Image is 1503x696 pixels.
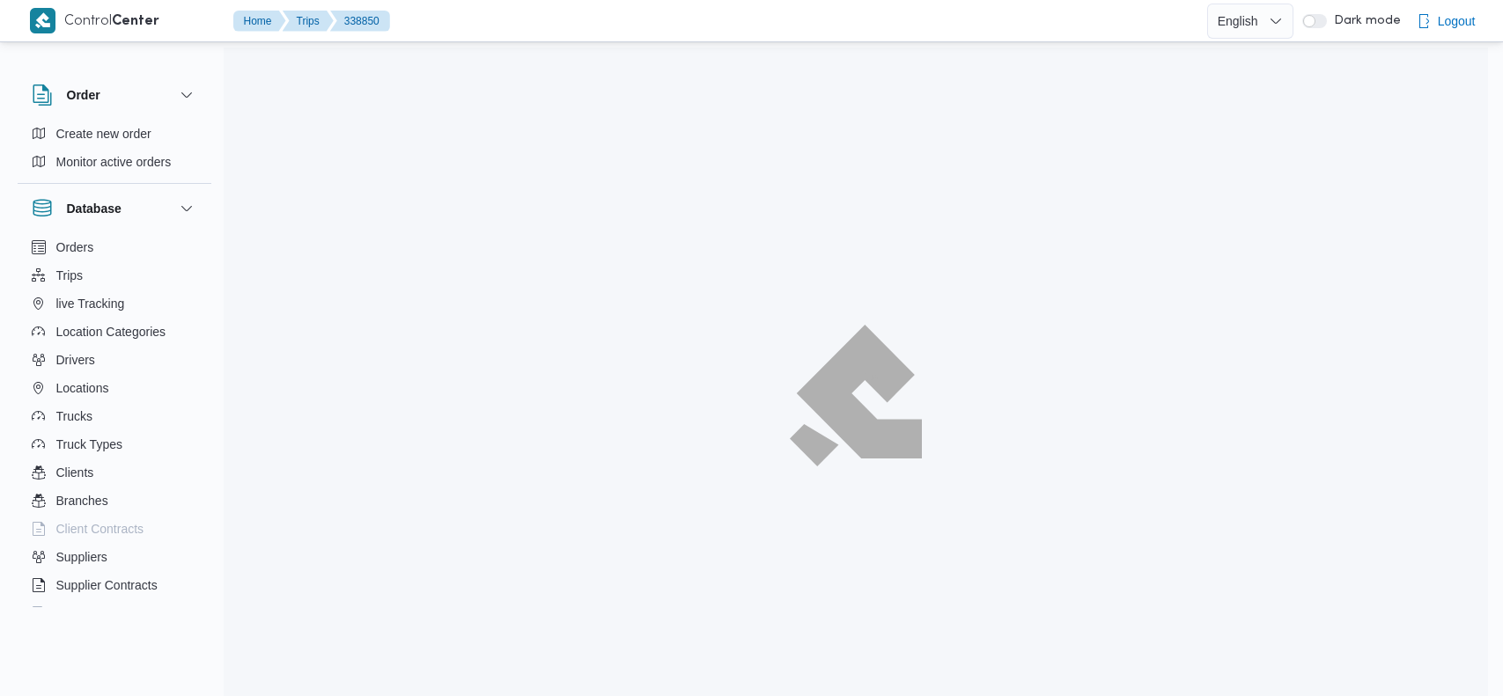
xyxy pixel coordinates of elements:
button: Create new order [25,120,204,148]
b: Center [112,15,159,28]
button: Database [32,198,197,219]
button: Logout [1410,4,1483,39]
h3: Database [67,198,122,219]
button: Trips [283,11,334,32]
img: X8yXhbKr1z7QwAAAABJRU5ErkJggg== [30,8,55,33]
span: Locations [56,377,109,399]
h3: Order [67,84,100,106]
button: Orders [25,233,204,261]
button: live Tracking [25,289,204,318]
button: Supplier Contracts [25,571,204,599]
img: ILLA Logo [794,330,917,460]
div: Database [18,233,211,614]
span: Truck Types [56,434,122,455]
button: Monitor active orders [25,148,204,176]
button: 338850 [330,11,390,32]
span: Trucks [56,406,92,427]
span: live Tracking [56,293,125,314]
button: Branches [25,487,204,515]
span: Create new order [56,123,151,144]
span: Clients [56,462,94,483]
div: Order [18,120,211,183]
button: Trucks [25,402,204,430]
span: Dark mode [1327,14,1401,28]
span: Orders [56,237,94,258]
button: Order [32,84,197,106]
button: Devices [25,599,204,627]
button: Drivers [25,346,204,374]
span: Monitor active orders [56,151,172,172]
button: Home [233,11,286,32]
span: Trips [56,265,84,286]
button: Client Contracts [25,515,204,543]
button: Suppliers [25,543,204,571]
button: Locations [25,374,204,402]
span: Branches [56,490,108,511]
span: Location Categories [56,321,166,342]
button: Clients [25,458,204,487]
span: Drivers [56,349,95,370]
button: Truck Types [25,430,204,458]
span: Client Contracts [56,518,144,539]
span: Suppliers [56,546,107,568]
button: Location Categories [25,318,204,346]
span: Supplier Contracts [56,575,158,596]
button: Trips [25,261,204,289]
span: Devices [56,603,100,624]
span: Logout [1438,11,1476,32]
